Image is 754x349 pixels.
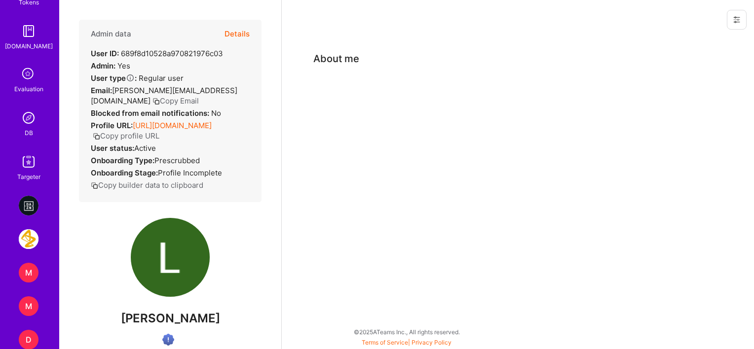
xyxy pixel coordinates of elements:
a: Terms of Service [362,339,408,346]
strong: User ID: [91,49,119,58]
span: [PERSON_NAME][EMAIL_ADDRESS][DOMAIN_NAME] [91,86,237,105]
button: Copy Email [152,96,199,106]
i: icon Copy [93,133,100,140]
div: 689f8d10528a970821976c03 [91,48,223,59]
div: Yes [91,61,130,71]
button: Copy builder data to clipboard [91,180,203,190]
i: icon SelectionTeam [19,65,38,84]
a: [URL][DOMAIN_NAME] [133,121,212,130]
span: Profile Incomplete [158,168,222,177]
img: High Potential User [162,334,174,346]
button: Copy profile URL [93,131,159,141]
a: Privacy Policy [412,339,452,346]
button: Details [225,20,250,48]
img: AstraZeneca: Data team to build new age supply chain modules [19,229,38,249]
strong: Onboarding Type: [91,156,154,165]
img: guide book [19,21,38,41]
span: [PERSON_NAME] [79,311,262,326]
i: Help [126,73,135,82]
div: [DOMAIN_NAME] [5,41,53,51]
a: M [16,263,41,282]
span: Active [134,143,156,153]
img: User Avatar [131,218,210,297]
div: No [91,108,221,118]
strong: Admin: [91,61,115,70]
h4: Admin data [91,30,131,38]
strong: User type : [91,73,137,83]
span: | [362,339,452,346]
div: M [19,263,38,282]
div: Evaluation [14,84,43,94]
a: AstraZeneca: Data team to build new age supply chain modules [16,229,41,249]
strong: User status: [91,143,134,153]
div: About me [313,51,359,66]
div: © 2025 ATeams Inc., All rights reserved. [59,319,754,344]
img: Admin Search [19,108,38,128]
img: DAZN: Video Engagement platform - developers [19,196,38,215]
div: Targeter [17,172,40,182]
strong: Blocked from email notifications: [91,108,211,118]
i: icon Copy [91,182,98,189]
strong: Email: [91,86,112,95]
a: DAZN: Video Engagement platform - developers [16,196,41,215]
strong: Profile URL: [91,121,133,130]
img: Skill Targeter [19,152,38,172]
div: DB [25,128,33,138]
strong: Onboarding Stage: [91,168,158,177]
i: icon Copy [152,98,160,105]
div: M [19,296,38,316]
a: M [16,296,41,316]
span: prescrubbed [154,156,200,165]
div: Regular user [91,73,184,83]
